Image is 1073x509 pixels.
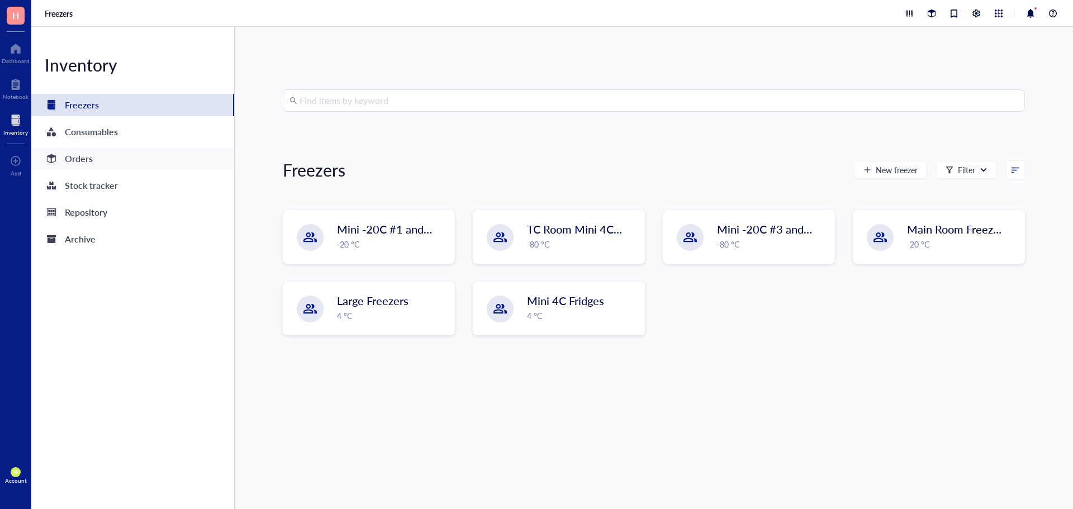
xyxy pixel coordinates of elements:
[31,174,234,197] a: Stock tracker
[717,238,828,250] div: -80 °C
[31,148,234,170] a: Orders
[854,161,927,179] button: New freezer
[5,477,27,484] div: Account
[31,54,234,76] div: Inventory
[31,121,234,143] a: Consumables
[65,151,93,167] div: Orders
[65,204,107,220] div: Repository
[65,97,99,113] div: Freezers
[31,228,234,250] a: Archive
[876,165,918,174] span: New freezer
[717,221,820,237] span: Mini -20C #3 and #4
[65,178,118,193] div: Stock tracker
[337,310,448,322] div: 4 °C
[65,124,118,140] div: Consumables
[45,8,75,18] a: Freezers
[907,221,1008,237] span: Main Room Freezers
[337,238,448,250] div: -20 °C
[3,93,29,100] div: Notebook
[65,231,96,247] div: Archive
[13,470,18,474] span: MR
[337,293,409,308] span: Large Freezers
[31,94,234,116] a: Freezers
[907,238,1018,250] div: -20 °C
[527,293,604,308] span: Mini 4C Fridges
[527,221,648,237] span: TC Room Mini 4C+ -20C
[2,58,30,64] div: Dashboard
[527,310,638,322] div: 4 °C
[3,111,28,136] a: Inventory
[12,8,19,22] span: H
[527,238,638,250] div: -80 °C
[3,129,28,136] div: Inventory
[2,40,30,64] a: Dashboard
[11,170,21,177] div: Add
[31,201,234,223] a: Repository
[958,164,975,176] div: Filter
[337,221,440,237] span: Mini -20C #1 and #2
[283,159,345,181] div: Freezers
[3,75,29,100] a: Notebook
